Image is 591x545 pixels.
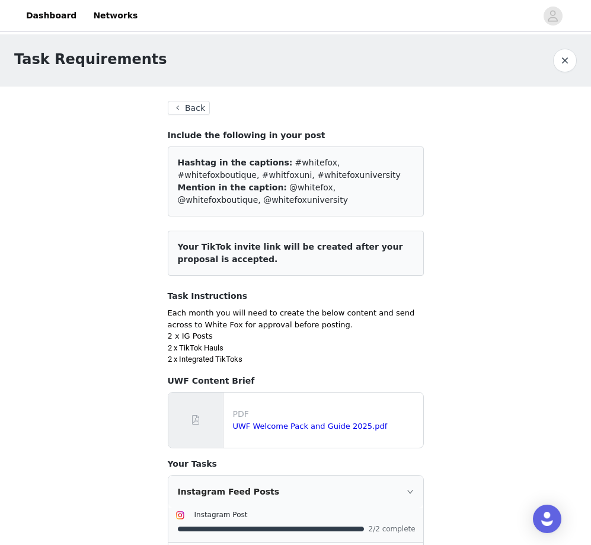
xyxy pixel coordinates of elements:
[168,375,424,387] h4: UWF Content Brief
[178,242,403,264] span: Your TikTok invite link will be created after your proposal is accepted.
[233,422,388,431] a: UWF Welcome Pack and Guide 2025.pdf
[178,158,293,167] span: Hashtag in the captions:
[168,476,423,508] div: icon: rightInstagram Feed Posts
[168,355,242,364] span: 2 x Integrated TikToks
[407,488,414,495] i: icon: right
[194,511,248,519] span: Instagram Post
[175,511,185,520] img: Instagram Icon
[369,525,416,533] span: 2/2 complete
[168,290,424,302] h4: Task Instructions
[168,343,223,352] span: 2 x TikTok Hauls
[19,2,84,29] a: Dashboard
[168,307,424,330] p: Each month you will need to create the below content and send across to White Fox for approval be...
[168,101,210,115] button: Back
[168,129,424,142] h4: Include the following in your post
[233,408,419,420] p: PDF
[86,2,145,29] a: Networks
[168,458,424,470] h4: Your Tasks
[168,330,424,365] p: 2 x IG Posts
[14,49,167,70] h1: Task Requirements
[547,7,558,26] div: avatar
[178,183,287,192] span: Mention in the caption:
[533,505,561,533] div: Open Intercom Messenger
